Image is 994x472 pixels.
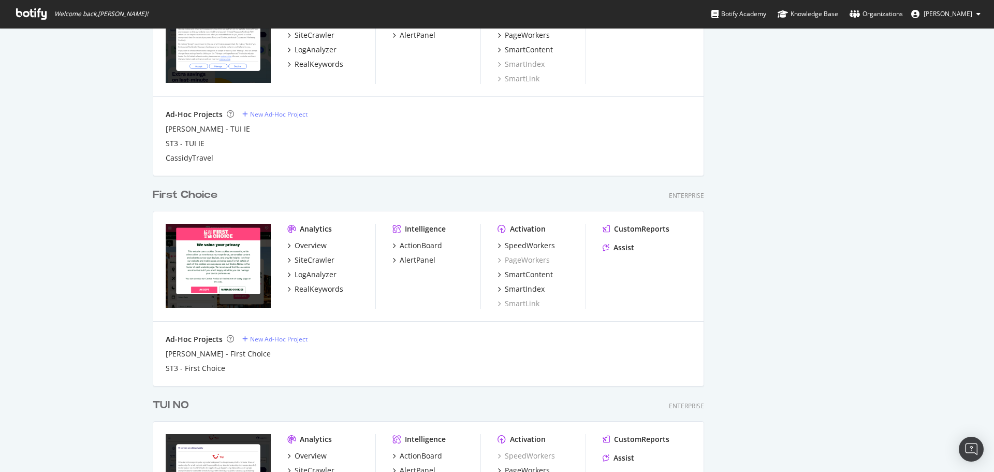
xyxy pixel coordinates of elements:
[498,30,550,40] a: PageWorkers
[166,334,223,345] div: Ad-Hoc Projects
[778,9,838,19] div: Knowledge Base
[613,453,634,463] div: Assist
[153,188,217,203] div: First Choice
[603,242,634,253] a: Assist
[903,6,989,22] button: [PERSON_NAME]
[505,30,550,40] div: PageWorkers
[392,451,442,461] a: ActionBoard
[153,188,222,203] a: First Choice
[153,398,189,413] div: TUI NO
[166,363,225,374] a: ST3 - First Choice
[603,224,669,234] a: CustomReports
[400,240,442,251] div: ActionBoard
[287,45,337,55] a: LogAnalyzer
[405,224,446,234] div: Intelligence
[603,434,669,445] a: CustomReports
[924,9,972,18] span: Michael Boulter
[505,269,553,280] div: SmartContent
[498,59,545,69] a: SmartIndex
[295,269,337,280] div: LogAnalyzer
[250,110,308,119] div: New Ad-Hoc Project
[392,30,435,40] a: AlertPanel
[392,240,442,251] a: ActionBoard
[400,255,435,265] div: AlertPanel
[287,240,327,251] a: Overview
[614,224,669,234] div: CustomReports
[613,242,634,253] div: Assist
[295,240,327,251] div: Overview
[498,451,555,461] a: SpeedWorkers
[295,451,327,461] div: Overview
[400,451,442,461] div: ActionBoard
[166,124,250,134] a: [PERSON_NAME] - TUI IE
[850,9,903,19] div: Organizations
[498,255,550,265] a: PageWorkers
[287,284,343,294] a: RealKeywords
[959,437,984,462] div: Open Intercom Messenger
[242,110,308,119] a: New Ad-Hoc Project
[510,434,546,445] div: Activation
[287,30,334,40] a: SiteCrawler
[295,255,334,265] div: SiteCrawler
[166,153,213,163] a: CassidyTravel
[505,240,555,251] div: SpeedWorkers
[300,224,332,234] div: Analytics
[498,45,553,55] a: SmartContent
[510,224,546,234] div: Activation
[287,59,343,69] a: RealKeywords
[498,240,555,251] a: SpeedWorkers
[300,434,332,445] div: Analytics
[505,45,553,55] div: SmartContent
[166,109,223,120] div: Ad-Hoc Projects
[711,9,766,19] div: Botify Academy
[295,284,343,294] div: RealKeywords
[505,284,545,294] div: SmartIndex
[153,398,193,413] a: TUI NO
[166,349,271,359] a: [PERSON_NAME] - First Choice
[614,434,669,445] div: CustomReports
[498,269,553,280] a: SmartContent
[54,10,148,18] span: Welcome back, [PERSON_NAME] !
[498,298,539,309] a: SmartLink
[287,255,334,265] a: SiteCrawler
[242,335,308,344] a: New Ad-Hoc Project
[603,453,634,463] a: Assist
[250,335,308,344] div: New Ad-Hoc Project
[498,74,539,84] a: SmartLink
[669,402,704,410] div: Enterprise
[400,30,435,40] div: AlertPanel
[295,59,343,69] div: RealKeywords
[166,138,204,149] a: ST3 - TUI IE
[669,191,704,200] div: Enterprise
[166,224,271,308] img: firstchoice.co.uk
[287,451,327,461] a: Overview
[287,269,337,280] a: LogAnalyzer
[498,284,545,294] a: SmartIndex
[295,30,334,40] div: SiteCrawler
[295,45,337,55] div: LogAnalyzer
[405,434,446,445] div: Intelligence
[392,255,435,265] a: AlertPanel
